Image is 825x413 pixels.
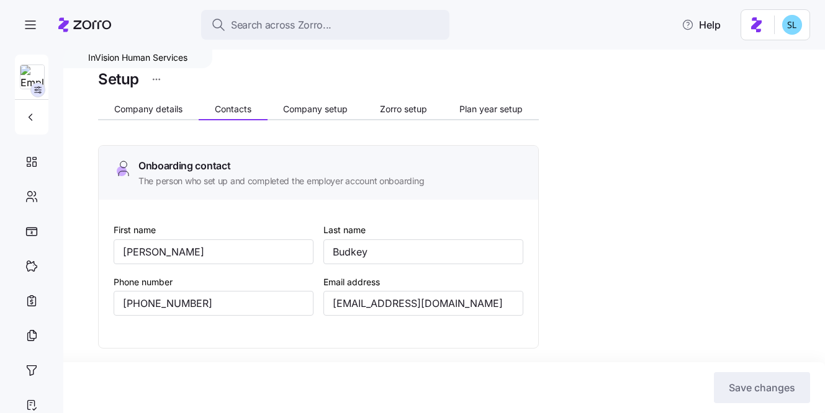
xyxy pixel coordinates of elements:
input: (212) 456-7890 [114,291,313,316]
label: Email address [323,275,380,289]
input: Type email address [323,291,523,316]
input: Type first name [114,239,313,264]
span: Search across Zorro... [231,17,331,33]
span: Company setup [283,105,348,113]
span: Onboarding contact [138,158,230,174]
input: Type last name [323,239,523,264]
label: Phone number [114,275,173,289]
div: InVision Human Services [63,47,212,68]
label: First name [114,223,156,237]
span: Help [682,17,721,32]
span: Contacts [215,105,251,113]
button: Help [672,12,731,37]
span: Plan year setup [459,105,523,113]
span: Company details [114,105,183,113]
span: Zorro setup [380,105,427,113]
button: Search across Zorro... [201,10,449,40]
h1: Setup [98,69,139,89]
button: Save changes [714,372,810,403]
span: Save changes [729,380,795,395]
span: The person who set up and completed the employer account onboarding [138,175,424,187]
label: Last name [323,223,366,237]
img: 7c620d928e46699fcfb78cede4daf1d1 [782,15,802,35]
img: Employer logo [20,65,44,90]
